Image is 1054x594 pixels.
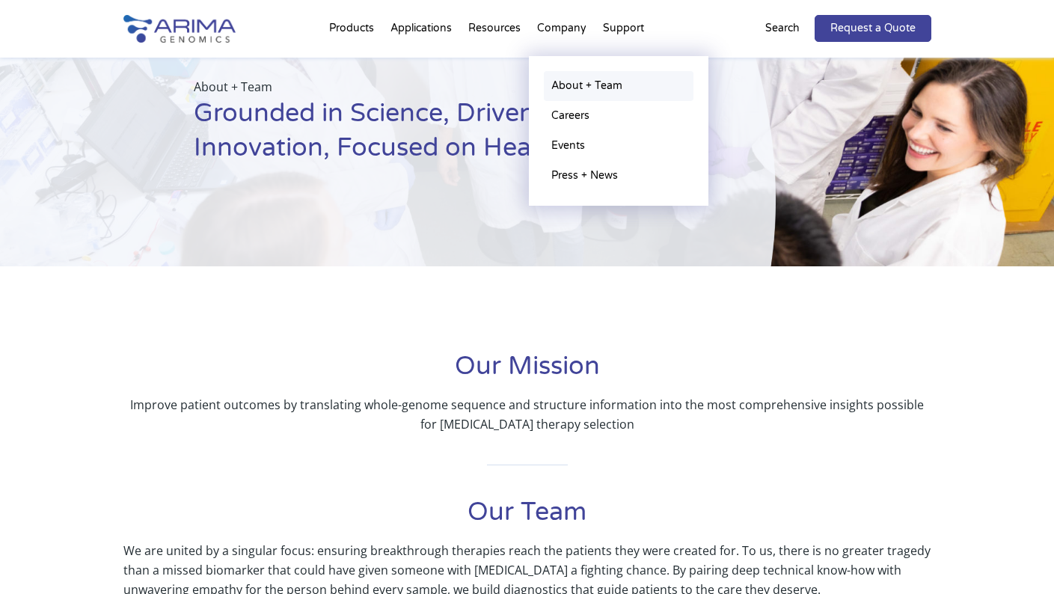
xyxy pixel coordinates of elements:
a: Careers [544,101,693,131]
h1: Our Team [123,495,931,541]
a: Request a Quote [815,15,931,42]
p: Improve patient outcomes by translating whole-genome sequence and structure information into the ... [123,395,931,434]
h1: Grounded in Science, Driven by Innovation, Focused on Health [194,97,701,177]
a: Press + News [544,161,693,191]
p: About + Team [194,77,701,97]
a: Events [544,131,693,161]
p: Search [765,19,800,38]
img: Arima-Genomics-logo [123,15,236,43]
a: About + Team [544,71,693,101]
h1: Our Mission [123,349,931,395]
